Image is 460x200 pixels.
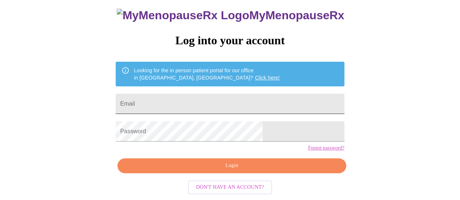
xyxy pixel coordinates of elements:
a: Forgot password? [308,145,344,151]
h3: Log into your account [116,34,344,47]
span: Don't have an account? [196,183,264,192]
a: Don't have an account? [186,184,274,190]
h3: MyMenopauseRx [117,9,344,22]
button: Don't have an account? [188,180,272,195]
button: Login [117,158,346,173]
span: Login [126,161,337,170]
a: Click here! [255,75,280,81]
div: Looking for the in person patient portal for our office in [GEOGRAPHIC_DATA], [GEOGRAPHIC_DATA]? [134,64,280,84]
img: MyMenopauseRx Logo [117,9,249,22]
